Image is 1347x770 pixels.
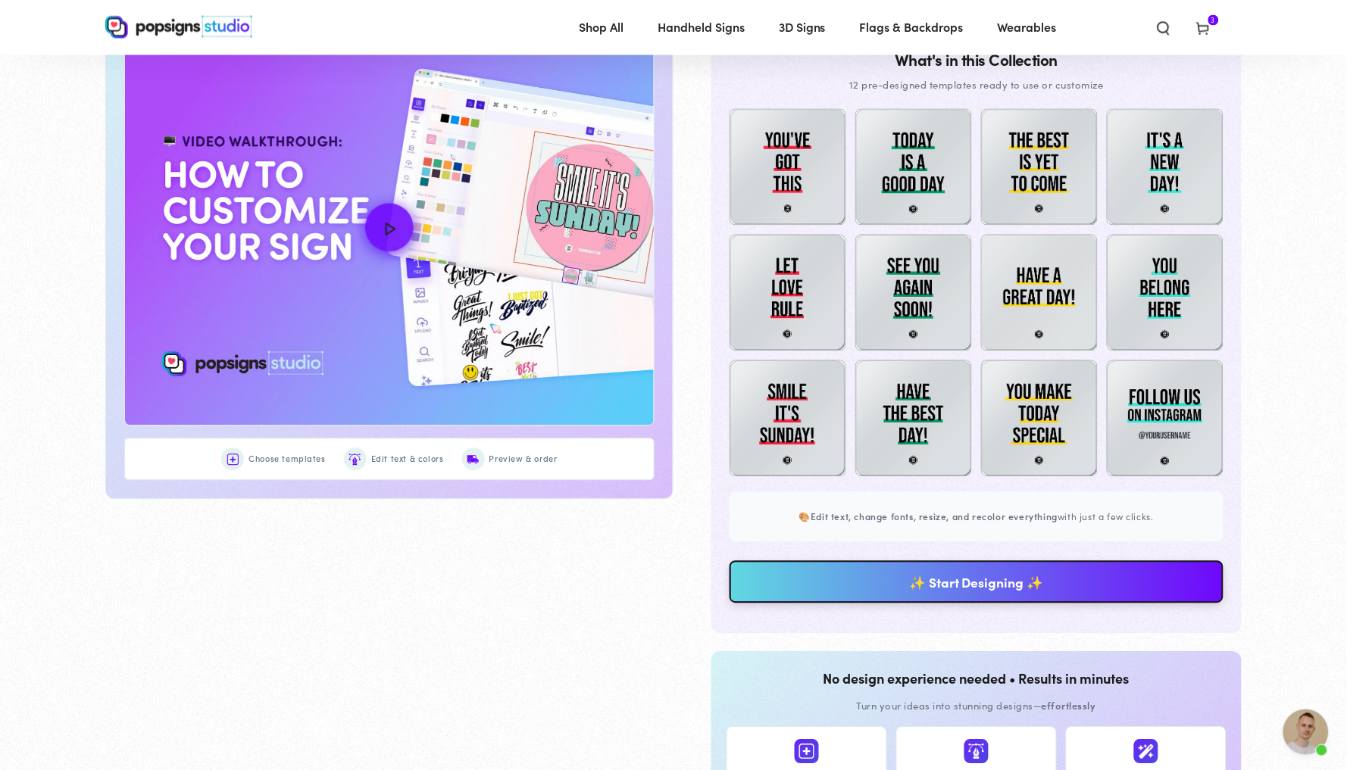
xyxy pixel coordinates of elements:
img: Design Template 10 [855,360,972,477]
img: Like full control? [969,744,984,759]
div: 12 pre-designed templates ready to use or customize [730,76,1224,94]
span: Preview & order [489,452,558,467]
a: Wearables [986,8,1068,48]
span: Wearables [998,17,1057,39]
a: Handheld Signs [646,8,756,48]
img: Design Template 5 [730,235,846,351]
img: Design Template 12 [1107,360,1224,477]
img: Edit text & colors [349,454,361,466]
img: Design Template 4 [1107,109,1224,226]
img: Pick & Customize [799,744,814,759]
img: Design Template 2 [855,109,972,226]
span: Flags & Backdrops [860,17,964,39]
img: Preview & order [467,454,479,466]
a: 3D Signs [767,8,837,48]
h4: What's in this Collection [730,51,1224,69]
img: Choose templates [227,454,239,466]
div: Open chat [1283,709,1329,755]
span: Handheld Signs [658,17,745,39]
div: No design experience needed • Results in minutes [727,667,1227,691]
img: Design Template 9 [730,360,846,477]
div: Turn your ideas into stunning designs— [727,697,1227,715]
span: 3 [1211,15,1216,26]
summary: Search our site [1144,11,1183,44]
img: Design Template 1 [730,109,846,226]
b: Edit text, change fonts, resize, and recolor everything [811,510,1058,523]
img: Design Template 3 [981,109,1098,226]
img: Design Template 6 [855,235,972,351]
button: How to Customize Your Design [125,30,654,426]
b: effortlessly [1042,699,1096,713]
span: Shop All [579,17,623,39]
img: Popsigns Studio [105,16,252,39]
a: Flags & Backdrops [849,8,975,48]
img: Design Template 8 [1107,235,1224,351]
img: Design Template 11 [981,360,1098,477]
p: 🎨 with just a few clicks. [748,509,1205,525]
img: Design Template 7 [981,235,1098,351]
span: 3D Signs [779,17,826,39]
span: Choose templates [248,452,326,467]
a: Shop All [567,8,635,48]
a: ✨ Start Designing ✨ [730,561,1224,603]
span: Edit text & colors [371,452,444,467]
img: Love a little magic? [1139,744,1154,759]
